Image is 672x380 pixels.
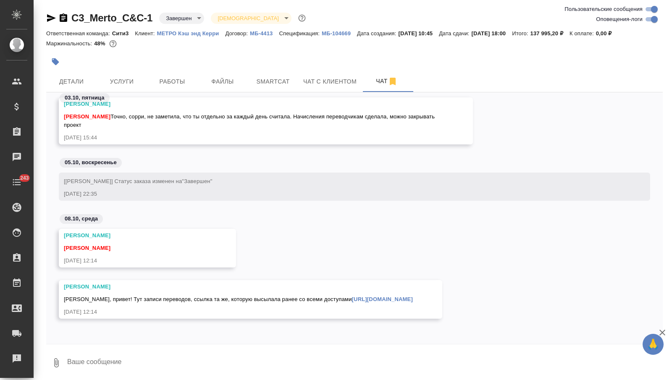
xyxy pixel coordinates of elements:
span: 243 [15,174,34,182]
span: Чат [367,76,407,86]
p: МЕТРО Кэш энд Керри [157,30,226,37]
div: [PERSON_NAME] [64,231,207,240]
p: Маржинальность: [46,40,94,47]
p: Сити3 [112,30,135,37]
button: Скопировать ссылку для ЯМессенджера [46,13,56,23]
span: Файлы [202,76,243,87]
button: [DEMOGRAPHIC_DATA] [215,15,281,22]
p: Дата создания: [357,30,398,37]
button: Добавить тэг [46,52,65,71]
p: Дата сдачи: [439,30,471,37]
span: Точно, сорри, не заметила, что ты отдельно за каждый день считала. Начисления переводчикам сделал... [64,113,436,128]
p: Итого: [512,30,530,37]
div: Завершен [159,13,204,24]
p: 05.10, воскресенье [65,158,117,167]
button: Скопировать ссылку [58,13,68,23]
button: Завершен [163,15,194,22]
span: Услуги [102,76,142,87]
span: Работы [152,76,192,87]
button: Доп статусы указывают на важность/срочность заказа [297,13,307,24]
a: МЕТРО Кэш энд Керри [157,29,226,37]
span: Детали [51,76,92,87]
div: Завершен [211,13,291,24]
p: К оплате: [570,30,596,37]
div: [DATE] 15:44 [64,134,444,142]
a: [URL][DOMAIN_NAME] [352,296,413,302]
p: [DATE] 18:00 [472,30,512,37]
div: [PERSON_NAME] [64,283,413,291]
p: МБ-4413 [250,30,279,37]
svg: Отписаться [388,76,398,86]
a: МБ-104669 [322,29,357,37]
p: [DATE] 10:45 [399,30,439,37]
button: 60000.00 RUB; [108,38,118,49]
span: "Завершен" [182,178,212,184]
p: 48% [94,40,107,47]
p: МБ-104669 [322,30,357,37]
span: [PERSON_NAME] [64,245,110,251]
p: 08.10, среда [65,215,98,223]
span: Оповещения-логи [596,15,643,24]
a: МБ-4413 [250,29,279,37]
p: 0,00 ₽ [596,30,618,37]
p: 137 995,20 ₽ [530,30,570,37]
span: [[PERSON_NAME]] Статус заказа изменен на [64,178,212,184]
div: [DATE] 12:14 [64,308,413,316]
span: 🙏 [646,335,660,353]
p: 03.10, пятница [65,94,105,102]
span: Чат с клиентом [303,76,357,87]
p: Ответственная команда: [46,30,112,37]
span: [PERSON_NAME], привет! Тут записи переводов, ссылка та же, которую высылала ранее со всеми доступами [64,296,413,302]
span: Smartcat [253,76,293,87]
p: Договор: [225,30,250,37]
div: [DATE] 22:35 [64,190,621,198]
span: Пользовательские сообщения [564,5,643,13]
div: [DATE] 12:14 [64,257,207,265]
button: 🙏 [643,334,664,355]
p: Спецификация: [279,30,321,37]
p: Клиент: [135,30,157,37]
a: 243 [2,172,31,193]
a: C3_Merto_C&C-1 [71,12,152,24]
span: [PERSON_NAME] [64,113,110,120]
